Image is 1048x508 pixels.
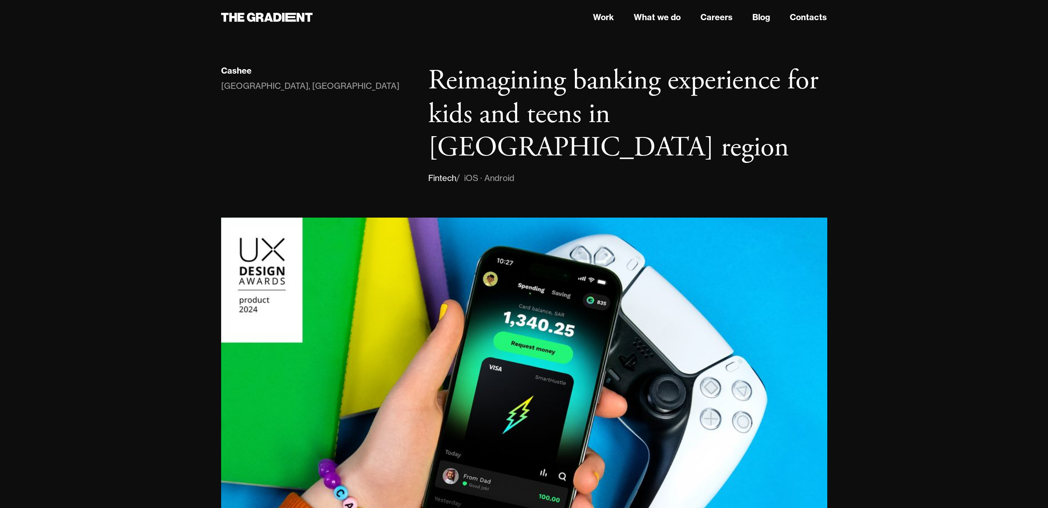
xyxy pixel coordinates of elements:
[634,11,681,23] a: What we do
[456,172,514,185] div: / iOS · Android
[700,11,733,23] a: Careers
[593,11,614,23] a: Work
[752,11,770,23] a: Blog
[221,79,399,93] div: [GEOGRAPHIC_DATA], [GEOGRAPHIC_DATA]
[790,11,827,23] a: Contacts
[221,65,252,76] div: Cashee
[428,172,456,185] div: Fintech
[428,64,827,165] h1: Reimagining banking experience for kids and teens in [GEOGRAPHIC_DATA] region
